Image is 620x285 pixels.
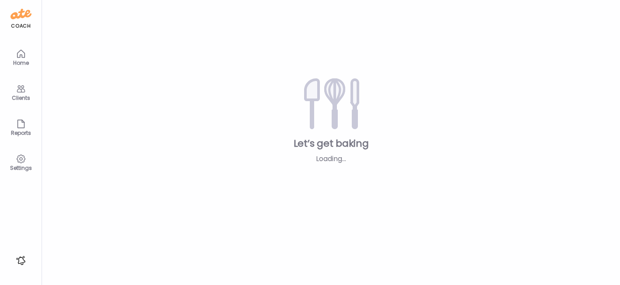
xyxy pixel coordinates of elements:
div: Reports [5,130,37,136]
div: Settings [5,165,37,171]
div: coach [11,22,31,30]
div: Loading... [270,154,392,164]
div: Home [5,60,37,66]
div: Clients [5,95,37,101]
div: Let’s get baking [56,137,606,150]
img: ate [11,7,32,21]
